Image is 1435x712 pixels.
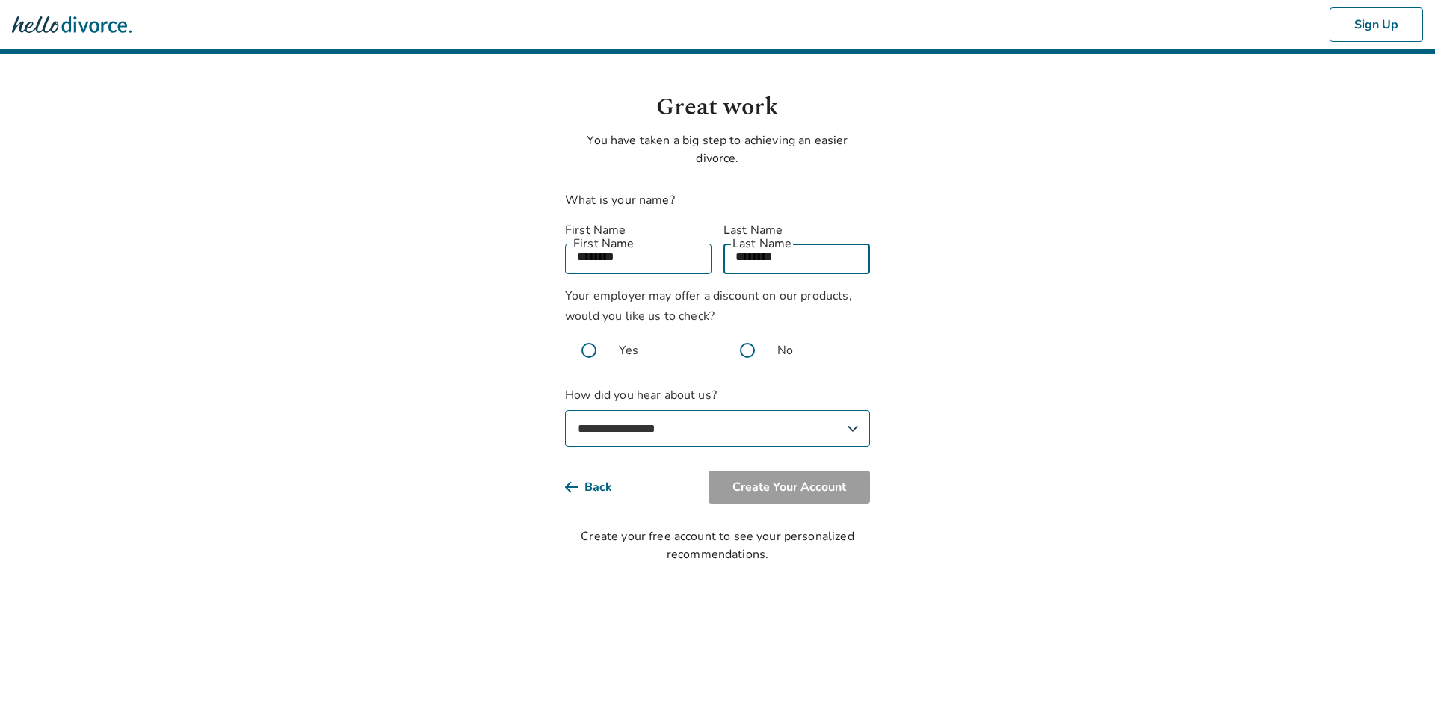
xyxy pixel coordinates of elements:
div: Create your free account to see your personalized recommendations. [565,527,870,563]
span: Yes [619,341,638,359]
label: Last Name [723,221,870,239]
span: No [777,341,793,359]
select: How did you hear about us? [565,410,870,447]
label: How did you hear about us? [565,386,870,447]
button: Back [565,471,636,504]
span: Your employer may offer a discount on our products, would you like us to check? [565,288,852,324]
p: You have taken a big step to achieving an easier divorce. [565,131,870,167]
img: Hello Divorce Logo [12,10,132,40]
iframe: Chat Widget [1360,640,1435,712]
label: What is your name? [565,192,675,208]
button: Create Your Account [709,471,870,504]
h1: Great work [565,90,870,126]
label: First Name [565,221,712,239]
button: Sign Up [1330,7,1423,42]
